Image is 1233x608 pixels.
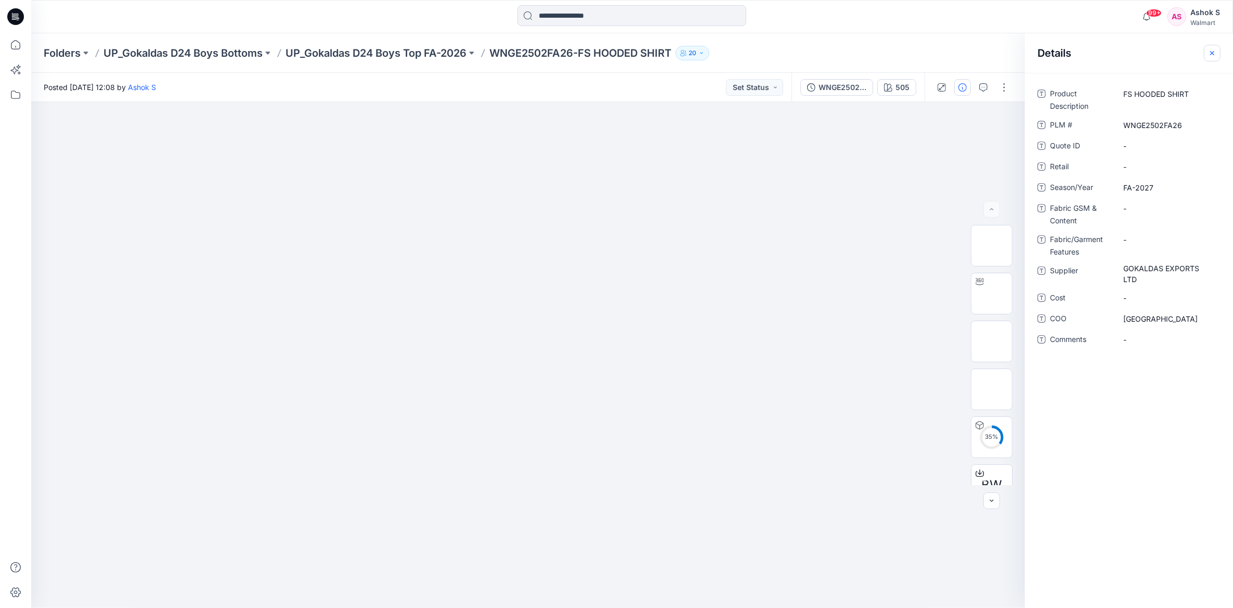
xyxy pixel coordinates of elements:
span: FA-2027 [1123,182,1214,193]
span: - [1123,234,1214,245]
div: 35 % [979,433,1004,441]
span: - [1123,161,1214,172]
span: BW [981,476,1002,495]
span: - [1123,293,1214,303]
p: 20 [689,47,696,59]
div: WNGE2502FA26-FS HOODED SHIRT [819,82,866,93]
a: UP_Gokaldas D24 Boys Bottoms [103,46,263,60]
span: INDIA [1123,313,1214,324]
div: Walmart [1190,19,1220,27]
span: - [1123,203,1214,214]
span: Quote ID [1050,140,1112,154]
button: WNGE2502FA26-FS HOODED SHIRT [800,79,873,96]
div: Ashok S [1190,6,1220,19]
span: - [1123,141,1214,151]
span: Fabric GSM & Content [1050,202,1112,227]
span: COO [1050,312,1112,327]
button: Details [954,79,971,96]
span: GOKALDAS EXPORTS LTD [1123,263,1214,285]
div: AS [1167,7,1186,26]
span: - [1123,334,1214,345]
span: Comments [1050,333,1112,348]
button: 20 [676,46,709,60]
span: Season/Year [1050,181,1112,196]
span: FS HOODED SHIRT [1123,88,1214,99]
span: Product Description [1050,87,1112,112]
span: Posted [DATE] 12:08 by [44,82,156,93]
a: UP_Gokaldas D24 Boys Top FA-2026 [285,46,466,60]
span: Cost [1050,292,1112,306]
button: 505 [877,79,916,96]
a: Ashok S [128,83,156,92]
div: 505 [895,82,910,93]
span: PLM # [1050,119,1112,133]
p: WNGE2502FA26-FS HOODED SHIRT [489,46,671,60]
span: Retail [1050,160,1112,175]
h2: Details [1037,47,1071,59]
span: 99+ [1146,9,1162,17]
a: Folders [44,46,81,60]
span: Fabric/Garment Features [1050,233,1112,258]
span: WNGE2502FA26 [1123,120,1214,131]
span: Supplier [1050,264,1112,285]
